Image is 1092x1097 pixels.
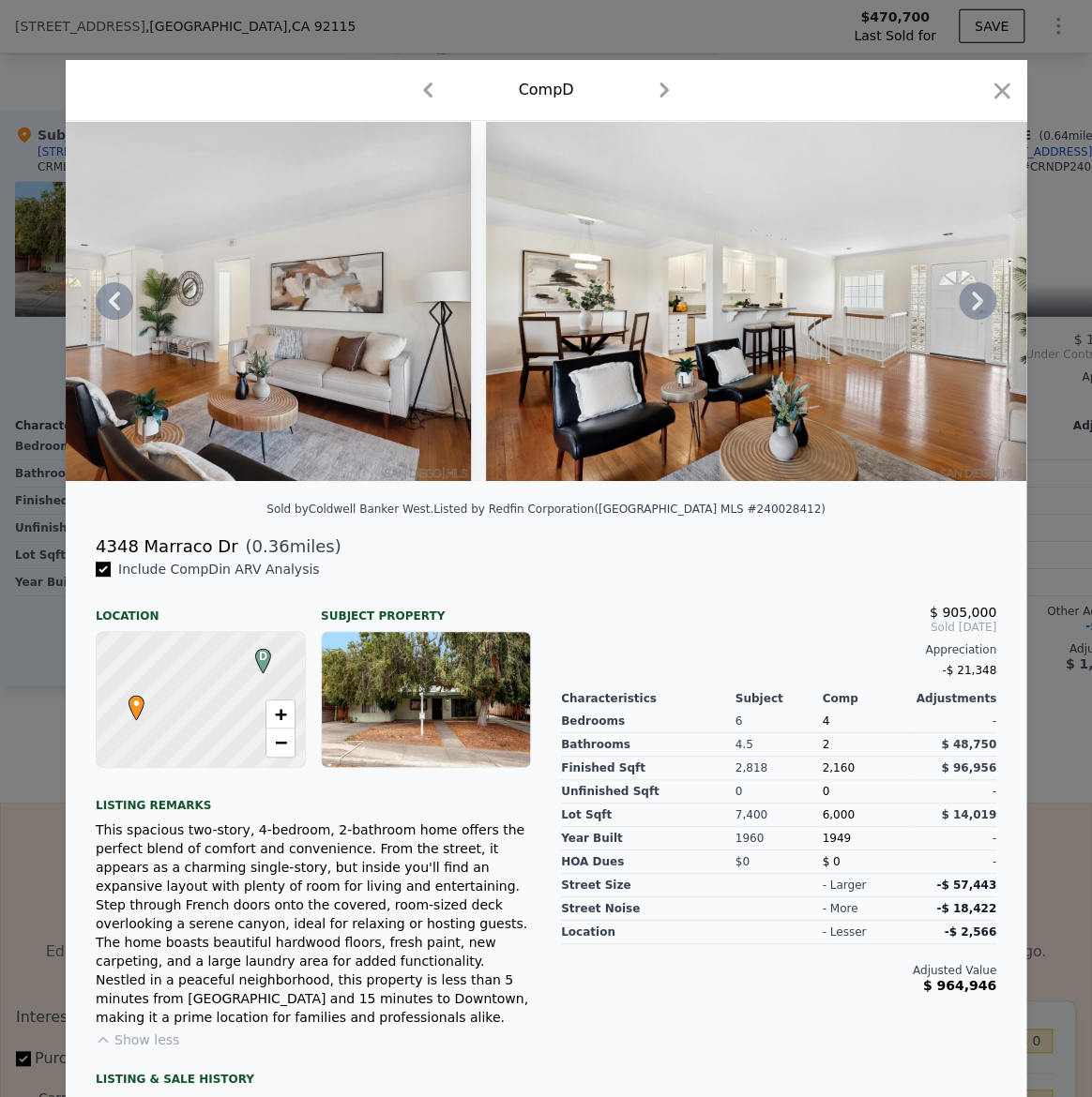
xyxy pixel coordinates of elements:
div: D [250,648,262,659]
span: − [275,730,287,754]
div: 7,400 [736,804,823,827]
span: 4 [822,714,829,728]
div: Sold by Coldwell Banker West . [266,503,433,516]
div: LISTING & SALE HISTORY [96,1072,531,1090]
div: - larger [822,878,866,893]
img: Property Img [486,121,1026,481]
div: • [124,695,135,706]
div: Year Built [561,827,736,850]
div: 6 [736,710,823,733]
div: Listing remarks [96,783,531,813]
span: -$ 2,566 [945,925,996,939]
a: Zoom in [266,700,295,729]
div: - more [822,901,857,916]
div: 4.5 [736,733,823,757]
span: $ 96,956 [941,761,996,774]
a: Zoom out [266,729,295,757]
div: Location [96,594,306,624]
div: Subject [736,691,823,706]
div: street size [561,874,736,897]
div: Bedrooms [561,710,736,733]
span: • [124,689,149,717]
div: - [909,780,996,804]
div: 2 [822,733,909,757]
div: Lot Sqft [561,804,736,827]
span: 0.36 [252,536,290,556]
span: Include Comp D in ARV Analysis [111,562,327,577]
div: Comp D [518,79,573,101]
div: Adjustments [909,691,996,706]
span: Sold [DATE] [561,620,996,635]
div: $0 [736,850,823,874]
div: 0 [736,780,823,804]
div: 4348 Marraco Dr [96,533,238,560]
span: -$ 18,422 [936,902,996,915]
span: $ 48,750 [941,738,996,751]
span: D [250,648,276,665]
span: 2,160 [822,761,854,774]
div: street noise [561,897,736,921]
div: Appreciation [561,642,996,657]
div: Bathrooms [561,733,736,757]
span: 6,000 [822,808,854,821]
span: $ 14,019 [941,808,996,821]
span: $ 964,946 [923,978,996,993]
div: location [561,921,736,944]
span: -$ 21,348 [942,664,996,677]
div: Adjusted Value [561,963,996,978]
span: -$ 57,443 [936,879,996,892]
div: - [909,710,996,733]
button: Show less [96,1030,179,1049]
div: Subject Property [321,594,531,624]
div: This spacious two-story, 4-bedroom, 2-bathroom home offers the perfect blend of comfort and conve... [96,820,531,1027]
div: Finished Sqft [561,757,736,780]
div: 2,818 [736,757,823,780]
span: ( miles) [238,533,341,560]
span: $ 905,000 [930,605,996,620]
div: - [909,850,996,874]
span: 0 [822,785,829,798]
div: Listed by Redfin Corporation ([GEOGRAPHIC_DATA] MLS #240028412) [433,503,826,516]
span: $ 0 [822,855,840,868]
div: - [909,827,996,850]
div: 1949 [822,827,909,850]
span: + [275,702,287,726]
div: 1960 [736,827,823,850]
div: Characteristics [561,691,736,706]
div: HOA Dues [561,850,736,874]
div: - lesser [822,924,866,939]
div: Unfinished Sqft [561,780,736,804]
div: Comp [822,691,909,706]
